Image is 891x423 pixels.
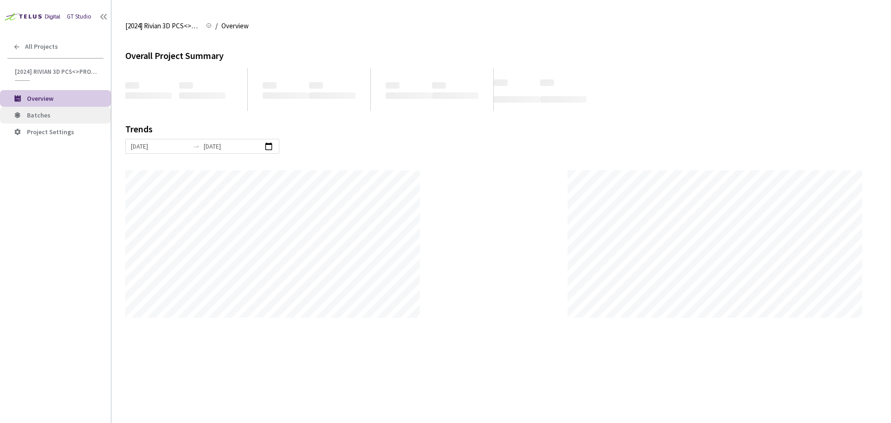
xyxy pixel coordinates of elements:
[263,92,309,99] span: ‌
[27,94,53,103] span: Overview
[131,141,189,151] input: Start date
[15,68,98,76] span: [2024] Rivian 3D PCS<>Production
[215,20,218,32] li: /
[27,128,74,136] span: Project Settings
[25,43,58,51] span: All Projects
[125,92,172,99] span: ‌
[204,141,262,151] input: End date
[179,82,193,89] span: ‌
[193,143,200,150] span: swap-right
[432,82,446,89] span: ‌
[193,143,200,150] span: to
[67,12,91,21] div: GT Studio
[125,48,877,63] div: Overall Project Summary
[386,92,432,99] span: ‌
[125,124,864,139] div: Trends
[309,82,323,89] span: ‌
[386,82,400,89] span: ‌
[27,111,51,119] span: Batches
[540,79,554,86] span: ‌
[125,20,200,32] span: [2024] Rivian 3D PCS<>Production
[494,96,540,103] span: ‌
[263,82,277,89] span: ‌
[221,20,249,32] span: Overview
[540,96,587,103] span: ‌
[125,82,139,89] span: ‌
[179,92,226,99] span: ‌
[494,79,508,86] span: ‌
[309,92,355,99] span: ‌
[432,92,478,99] span: ‌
